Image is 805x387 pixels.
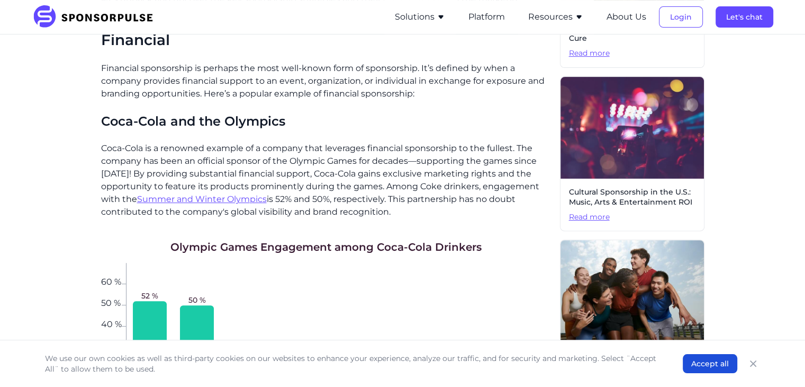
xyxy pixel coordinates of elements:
[560,240,704,342] img: Photo by Leire Cavia, courtesy of Unsplash
[607,11,646,23] button: About Us
[569,187,695,208] span: Cultural Sponsorship in the U.S.: Music, Arts & Entertainment ROI
[569,48,695,59] span: Read more
[395,11,445,23] button: Solutions
[659,12,703,22] a: Login
[528,11,583,23] button: Resources
[683,354,737,373] button: Accept all
[170,240,482,254] h1: Olympic Games Engagement among Coca-Cola Drinkers
[607,12,646,22] a: About Us
[468,12,505,22] a: Platform
[468,11,505,23] button: Platform
[659,6,703,28] button: Login
[188,295,206,305] span: 50 %
[560,76,704,232] a: Cultural Sponsorship in the U.S.: Music, Arts & Entertainment ROIRead more
[560,77,704,179] img: Photo by Getty Images from Unsplash
[101,142,551,218] p: Coca-Cola is a renowned example of a company that leverages financial sponsorship to the fullest....
[137,194,267,204] a: Summer and Winter Olympics
[101,113,551,129] h3: Coca-Cola and the Olympics
[101,31,551,49] h2: Financial
[746,356,761,371] button: Close
[141,291,158,301] span: 52 %
[716,6,773,28] button: Let's chat
[101,278,122,284] span: 60 %
[101,320,122,327] span: 40 %
[101,299,122,305] span: 50 %
[752,336,805,387] iframe: Chat Widget
[101,62,551,100] p: Financial sponsorship is perhaps the most well-known form of sponsorship. It’s defined by when a ...
[32,5,161,29] img: SponsorPulse
[45,353,662,374] p: We use our own cookies as well as third-party cookies on our websites to enhance your experience,...
[716,12,773,22] a: Let's chat
[569,212,695,223] span: Read more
